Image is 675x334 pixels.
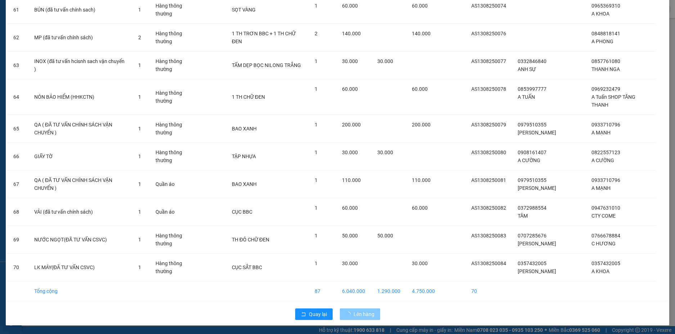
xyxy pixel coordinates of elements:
span: 1 [138,153,141,159]
span: 60.000 [342,3,358,9]
td: GIẤY TỜ [28,143,132,170]
td: 64 [8,79,28,115]
td: 68 [8,198,28,226]
span: 60.000 [412,86,428,92]
span: 30.000 [377,58,393,64]
span: AS1308250074 [471,3,506,9]
td: Hàng thông thường [150,79,196,115]
span: AS1308250079 [471,122,506,128]
span: 0357432005 [591,260,620,266]
span: [PERSON_NAME] [518,268,556,274]
td: Tổng cộng [28,281,132,301]
td: Hàng thông thường [150,143,196,170]
button: Lên hàng [340,308,380,320]
td: 65 [8,115,28,143]
td: LK MÁY(ĐÃ TƯ VẤN CSVC) [28,254,132,281]
span: BAO XANH [232,181,257,187]
td: 4.750.000 [406,281,441,301]
td: INOX (đã tư vấn hcisnh sach vận chuyển ) [28,52,132,79]
span: 1 TH CHỮ ĐEN [232,94,265,100]
span: 0332846840 [518,58,546,64]
td: 87 [309,281,336,301]
span: 1 [315,3,318,9]
span: 1 [315,260,318,266]
span: 30.000 [342,58,358,64]
span: 0969232479 [591,86,620,92]
span: 1 [138,94,141,100]
span: BAO XANH [232,126,257,132]
span: 1 [315,150,318,155]
span: TÂM [518,213,528,219]
span: AS1308250078 [471,86,506,92]
span: 1 [138,7,141,13]
span: 1 [315,233,318,239]
span: 50.000 [377,233,393,239]
strong: 1900 633 614 [48,18,79,23]
span: CỤC BBC [232,209,252,215]
td: 70 [465,281,512,301]
span: 50.000 [342,233,358,239]
span: A CƯỜNG [518,157,540,163]
span: 1 [315,205,318,211]
td: 63 [8,52,28,79]
span: loading [346,312,354,317]
span: [PERSON_NAME] [518,130,556,135]
span: Quay lại [309,310,327,318]
td: 70 [8,254,28,281]
span: A MẠNH [591,130,611,135]
span: 30.000 [342,150,358,155]
span: 60.000 [342,205,358,211]
span: rollback [301,312,306,317]
span: 1 [138,264,141,270]
span: 140.000 [342,31,361,36]
span: AS1308250077 [471,58,506,64]
span: 1 [138,62,141,68]
span: 0707285676 [518,233,546,239]
td: 66 [8,143,28,170]
span: 1 [315,58,318,64]
td: Hàng thông thường [150,24,196,52]
span: 1 [315,122,318,128]
span: ĐC: B459 QL1A, PĐông [GEOGRAPHIC_DATA], Q12 [3,32,47,39]
span: 0853997777 [518,86,546,92]
span: A TUẤN [518,94,535,100]
span: 0933710796 [591,177,620,183]
span: 200.000 [342,122,361,128]
td: 1.290.000 [372,281,406,301]
td: Hàng thông thường [150,226,196,254]
td: NÓN BẢO HIỂM (HHKCTN) [28,79,132,115]
td: NƯỚC NGỌT(ĐÃ TƯ VẤN CSVC) [28,226,132,254]
td: 67 [8,170,28,198]
td: 69 [8,226,28,254]
span: 1 TH TRƠN BBC + 1 TH CHỮ ĐEN [232,31,296,44]
span: 0947631010 [591,205,620,211]
span: 0965369310 [591,3,620,9]
span: VP Gửi: An Sương [3,27,32,30]
td: Quần áo [150,198,196,226]
span: TẤM DẸP BỌC NILONG TRẮNG [232,62,301,68]
span: A MẠNH [591,185,611,191]
span: AS1308250084 [471,260,506,266]
span: A Tuấn SHOP TĂNG THANH [591,94,635,108]
span: CTY COME [591,213,616,219]
span: 60.000 [412,3,428,9]
span: 60.000 [342,86,358,92]
span: CTY TNHH DLVT TIẾN OANH [27,4,101,11]
span: VP Nhận: Hai Bà Trưng [55,27,92,30]
span: 60.000 [412,205,428,211]
td: Quần áo [150,170,196,198]
span: GỬI KHÁCH HÀNG [32,54,76,59]
span: AS1308250081 [471,177,506,183]
span: 0822557123 [591,150,620,155]
img: logo [3,5,21,23]
span: 2 [138,35,141,40]
td: QA ( ĐÃ TƯ VẤN CHÍNH SÁCH VẬN CHUYỂN ) [28,170,132,198]
span: 1 [315,177,318,183]
span: 0857761080 [591,58,620,64]
span: AS1308250083 [471,233,506,239]
span: 200.000 [412,122,431,128]
span: 0908161407 [518,150,546,155]
span: A KHOA [591,268,609,274]
td: Hàng thông thường [150,254,196,281]
span: THANH NGA [591,66,620,72]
